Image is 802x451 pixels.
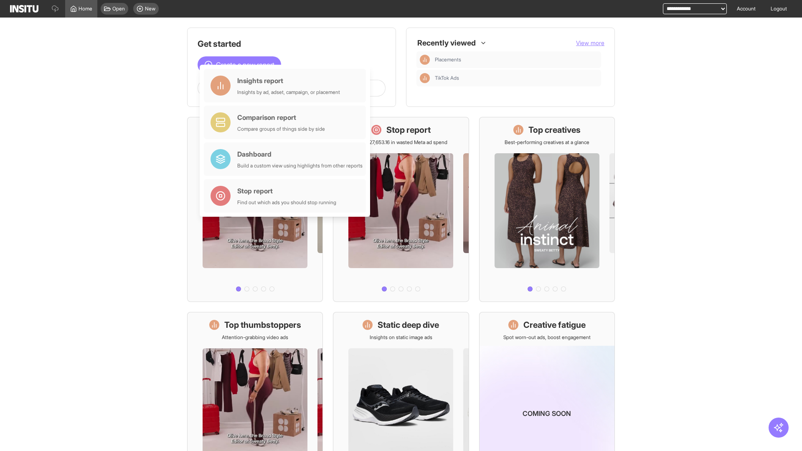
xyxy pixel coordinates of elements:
[354,139,447,146] p: Save £27,653.16 in wasted Meta ad spend
[237,126,325,132] div: Compare groups of things side by side
[222,334,288,341] p: Attention-grabbing video ads
[576,39,604,47] button: View more
[237,89,340,96] div: Insights by ad, adset, campaign, or placement
[237,199,336,206] div: Find out which ads you should stop running
[10,5,38,13] img: Logo
[198,38,386,50] h1: Get started
[145,5,155,12] span: New
[237,112,325,122] div: Comparison report
[333,117,469,302] a: Stop reportSave £27,653.16 in wasted Meta ad spend
[435,75,459,81] span: TikTok Ads
[576,39,604,46] span: View more
[386,124,431,136] h1: Stop report
[420,73,430,83] div: Insights
[435,56,598,63] span: Placements
[112,5,125,12] span: Open
[505,139,589,146] p: Best-performing creatives at a glance
[378,319,439,331] h1: Static deep dive
[237,149,363,159] div: Dashboard
[237,162,363,169] div: Build a custom view using highlights from other reports
[435,75,598,81] span: TikTok Ads
[198,56,281,73] button: Create a new report
[237,76,340,86] div: Insights report
[224,319,301,331] h1: Top thumbstoppers
[216,60,274,70] span: Create a new report
[528,124,581,136] h1: Top creatives
[187,117,323,302] a: What's live nowSee all active ads instantly
[79,5,92,12] span: Home
[479,117,615,302] a: Top creativesBest-performing creatives at a glance
[435,56,461,63] span: Placements
[420,55,430,65] div: Insights
[237,186,336,196] div: Stop report
[370,334,432,341] p: Insights on static image ads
